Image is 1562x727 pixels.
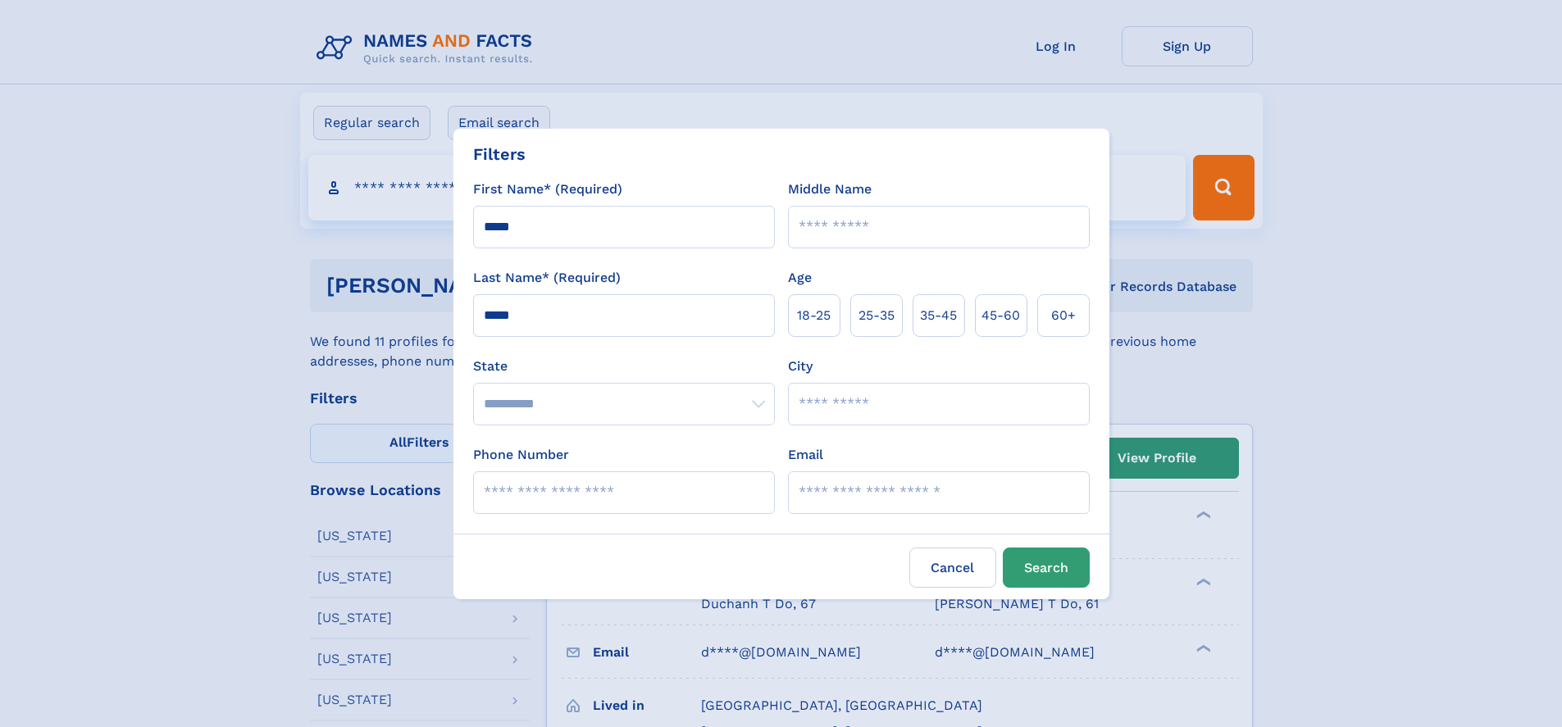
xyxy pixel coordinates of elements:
[920,306,957,325] span: 35‑45
[473,179,622,199] label: First Name* (Required)
[1051,306,1076,325] span: 60+
[981,306,1020,325] span: 45‑60
[788,357,813,376] label: City
[788,445,823,465] label: Email
[473,268,621,288] label: Last Name* (Required)
[788,268,812,288] label: Age
[1003,548,1090,588] button: Search
[797,306,831,325] span: 18‑25
[473,142,526,166] div: Filters
[909,548,996,588] label: Cancel
[473,445,569,465] label: Phone Number
[788,179,872,199] label: Middle Name
[473,357,775,376] label: State
[858,306,895,325] span: 25‑35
